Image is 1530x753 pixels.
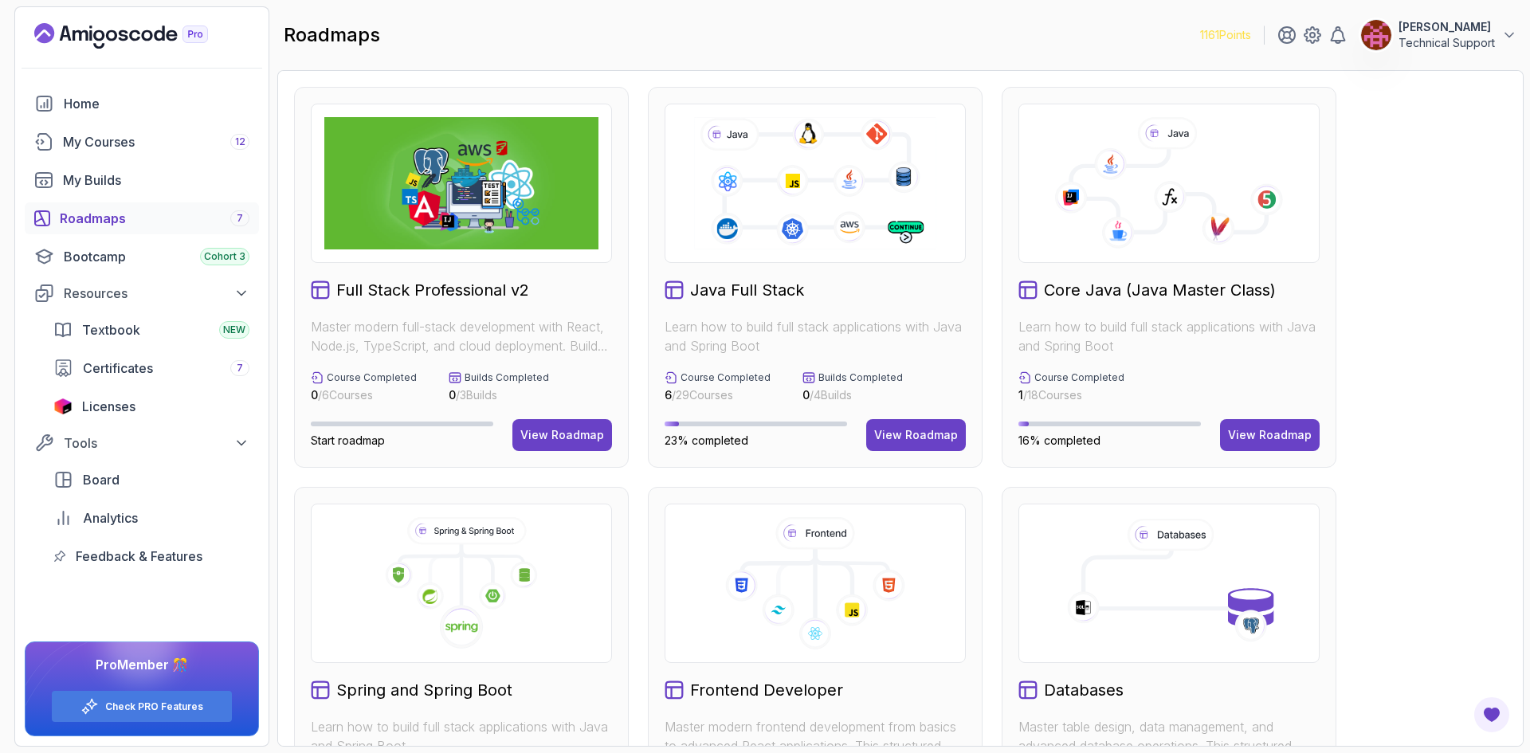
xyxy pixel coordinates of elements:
img: user profile image [1361,20,1391,50]
h2: Java Full Stack [690,279,804,301]
div: View Roadmap [520,427,604,443]
p: Master modern full-stack development with React, Node.js, TypeScript, and cloud deployment. Build... [311,317,612,355]
a: textbook [44,314,259,346]
a: feedback [44,540,259,572]
h2: Full Stack Professional v2 [336,279,529,301]
h2: Core Java (Java Master Class) [1044,279,1276,301]
span: Board [83,470,120,489]
button: View Roadmap [1220,419,1320,451]
div: Resources [64,284,249,303]
a: board [44,464,259,496]
h2: Databases [1044,679,1124,701]
span: 6 [665,388,672,402]
button: View Roadmap [866,419,966,451]
p: Builds Completed [465,371,549,384]
p: Technical Support [1399,35,1495,51]
div: Roadmaps [60,209,249,228]
a: home [25,88,259,120]
p: Course Completed [327,371,417,384]
div: My Builds [63,171,249,190]
p: / 18 Courses [1018,387,1124,403]
button: Check PRO Features [51,690,233,723]
button: View Roadmap [512,419,612,451]
a: builds [25,164,259,196]
p: / 4 Builds [802,387,903,403]
p: Course Completed [681,371,771,384]
img: Full Stack Professional v2 [324,117,598,249]
span: 23% completed [665,433,748,447]
span: 1 [1018,388,1023,402]
button: Open Feedback Button [1473,696,1511,734]
a: analytics [44,502,259,534]
p: / 29 Courses [665,387,771,403]
span: 16% completed [1018,433,1100,447]
p: Builds Completed [818,371,903,384]
span: Licenses [82,397,135,416]
a: courses [25,126,259,158]
span: 7 [237,362,243,375]
p: / 6 Courses [311,387,417,403]
p: 1161 Points [1200,27,1251,43]
p: [PERSON_NAME] [1399,19,1495,35]
span: Feedback & Features [76,547,202,566]
button: Resources [25,279,259,308]
a: roadmaps [25,202,259,234]
a: Landing page [34,23,245,49]
a: bootcamp [25,241,259,273]
a: licenses [44,390,259,422]
span: 0 [802,388,810,402]
a: certificates [44,352,259,384]
span: Certificates [83,359,153,378]
span: 7 [237,212,243,225]
span: 0 [449,388,456,402]
p: Learn how to build full stack applications with Java and Spring Boot [665,317,966,355]
span: Start roadmap [311,433,385,447]
span: Textbook [82,320,140,339]
img: jetbrains icon [53,398,73,414]
a: Check PRO Features [105,700,203,713]
span: Analytics [83,508,138,527]
h2: Spring and Spring Boot [336,679,512,701]
h2: Frontend Developer [690,679,843,701]
div: Home [64,94,249,113]
h2: roadmaps [284,22,380,48]
p: / 3 Builds [449,387,549,403]
span: NEW [223,324,245,336]
div: View Roadmap [1228,427,1312,443]
span: 12 [235,135,245,148]
button: Tools [25,429,259,457]
p: Course Completed [1034,371,1124,384]
div: View Roadmap [874,427,958,443]
div: My Courses [63,132,249,151]
span: Cohort 3 [204,250,245,263]
div: Tools [64,433,249,453]
p: Learn how to build full stack applications with Java and Spring Boot [1018,317,1320,355]
div: Bootcamp [64,247,249,266]
button: user profile image[PERSON_NAME]Technical Support [1360,19,1517,51]
span: 0 [311,388,318,402]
